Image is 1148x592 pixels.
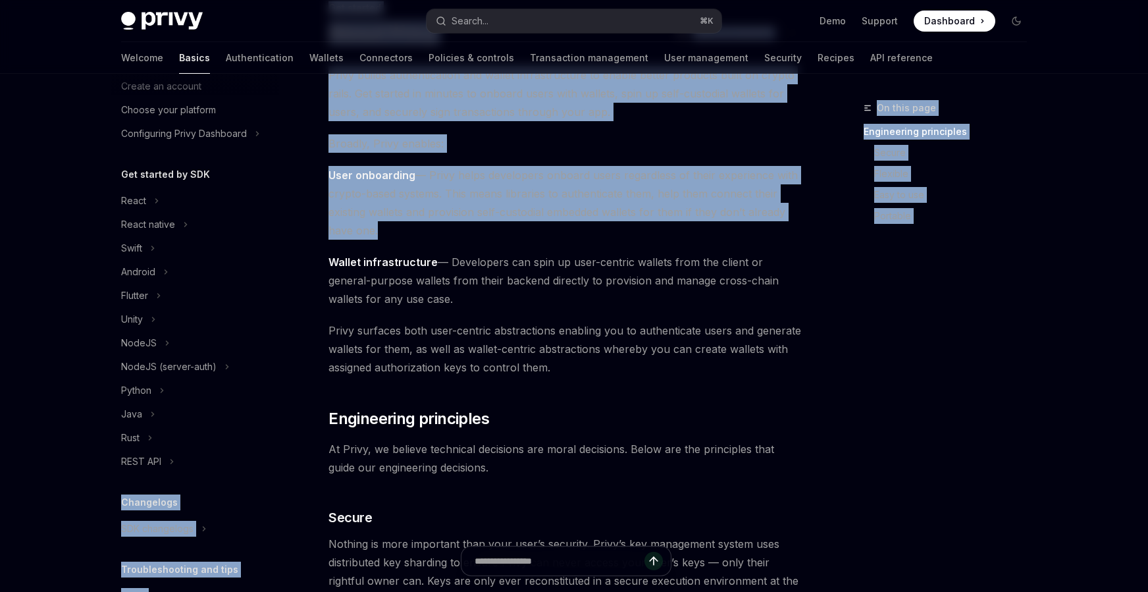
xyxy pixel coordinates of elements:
div: React native [121,217,175,232]
a: Support [862,14,898,28]
a: Wallets [309,42,344,74]
a: Authentication [226,42,294,74]
span: Privy surfaces both user-centric abstractions enabling you to authenticate users and generate wal... [328,321,803,377]
div: Unity [121,311,143,327]
div: Python [121,383,151,398]
h5: Get started by SDK [121,167,210,182]
button: Toggle Configuring Privy Dashboard section [111,122,279,146]
strong: Wallet infrastructure [328,256,438,269]
div: Swift [121,240,142,256]
div: SDK changelogs [121,521,194,537]
button: Toggle NodeJS section [111,331,279,355]
a: Engineering principles [864,121,1037,142]
div: Java [121,406,142,422]
span: Dashboard [924,14,975,28]
button: Send message [644,552,663,570]
button: Toggle Java section [111,402,279,426]
div: Choose your platform [121,102,216,118]
img: dark logo [121,12,203,30]
h5: Changelogs [121,495,178,510]
button: Toggle Android section [111,260,279,284]
div: REST API [121,454,161,470]
a: Basics [179,42,210,74]
div: Configuring Privy Dashboard [121,126,247,142]
span: Engineering principles [328,408,489,429]
a: Easy to use [864,184,1037,205]
span: On this page [877,100,936,116]
button: Toggle Swift section [111,236,279,260]
div: NodeJS (server-auth) [121,359,217,375]
h5: Troubleshooting and tips [121,562,238,578]
a: Policies & controls [429,42,514,74]
span: ⌘ K [700,16,714,26]
a: Choose your platform [111,98,279,122]
a: API reference [870,42,933,74]
a: Welcome [121,42,163,74]
button: Toggle Python section [111,379,279,402]
div: React [121,193,146,209]
a: Portable [864,205,1037,227]
div: Rust [121,430,140,446]
button: Toggle REST API section [111,450,279,473]
span: At Privy, we believe technical decisions are moral decisions. Below are the principles that guide... [328,440,803,477]
a: Secure [864,142,1037,163]
button: Toggle dark mode [1006,11,1027,32]
input: Ask a question... [475,547,644,576]
a: User management [664,42,748,74]
strong: User onboarding [328,169,415,182]
span: Secure [328,508,372,527]
button: Toggle React section [111,189,279,213]
a: Recipes [818,42,854,74]
span: — Privy helps developers onboard users regardless of their experience with crypto-based systems. ... [328,166,803,240]
a: Flexible [864,163,1037,184]
a: Connectors [359,42,413,74]
span: Broadly, Privy enables: [328,134,803,153]
a: Demo [820,14,846,28]
button: Open search [427,9,721,33]
div: Search... [452,13,488,29]
button: Toggle SDK changelogs section [111,517,279,541]
a: Dashboard [914,11,995,32]
div: Flutter [121,288,148,304]
a: Security [764,42,802,74]
button: Toggle NodeJS (server-auth) section [111,355,279,379]
div: NodeJS [121,335,157,351]
a: Transaction management [530,42,648,74]
button: Toggle React native section [111,213,279,236]
button: Toggle Unity section [111,308,279,331]
div: Android [121,264,155,280]
button: Toggle Flutter section [111,284,279,308]
span: — Developers can spin up user-centric wallets from the client or general-purpose wallets from the... [328,253,803,308]
span: Privy builds authentication and wallet infrastructure to enable better products built on crypto r... [328,66,803,121]
button: Toggle Rust section [111,426,279,450]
